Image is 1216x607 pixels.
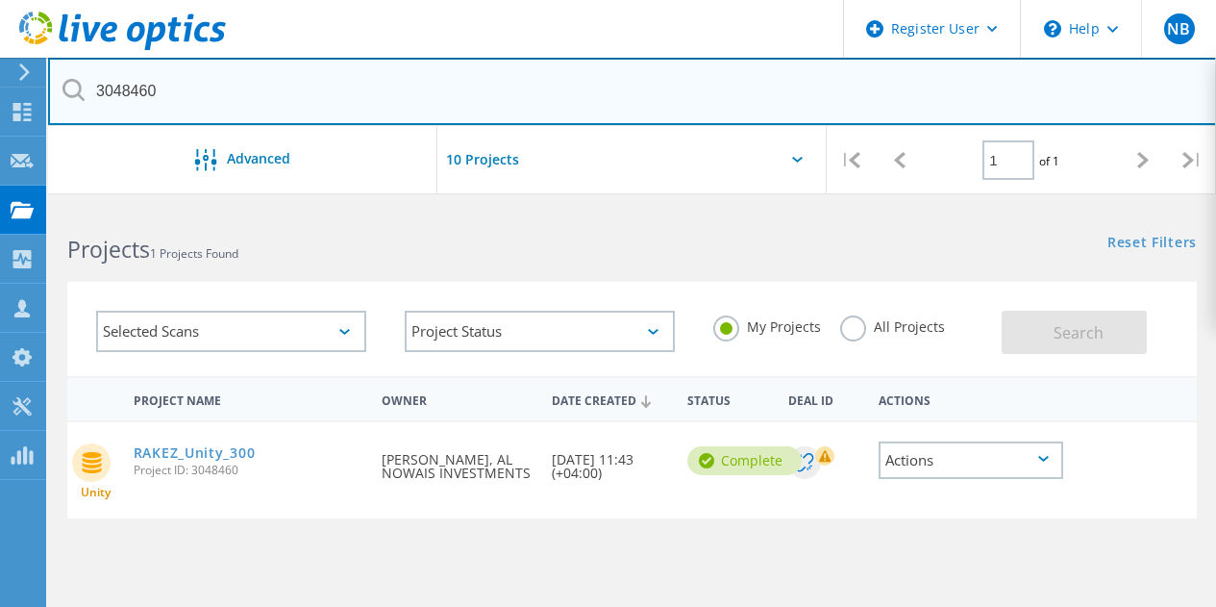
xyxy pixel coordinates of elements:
span: 1 Projects Found [150,245,238,262]
button: Search [1002,311,1147,354]
div: Actions [869,381,1073,417]
div: [PERSON_NAME], AL NOWAIS INVESTMENTS [372,422,541,499]
b: Projects [67,234,150,265]
span: Unity [81,487,111,498]
span: Advanced [227,152,290,165]
div: Actions [879,442,1063,479]
a: RAKEZ_Unity_300 [134,446,256,460]
div: | [827,126,876,194]
div: | [1167,126,1216,194]
div: Owner [372,381,541,417]
a: Live Optics Dashboard [19,40,226,54]
label: My Projects [713,316,821,334]
span: NB [1167,21,1190,37]
div: Date Created [542,381,678,417]
div: Complete [687,446,802,475]
span: of 1 [1039,153,1059,169]
div: Selected Scans [96,311,366,352]
div: [DATE] 11:43 (+04:00) [542,422,678,499]
svg: \n [1044,20,1061,38]
label: All Projects [840,316,945,334]
div: Project Status [405,311,675,352]
a: Reset Filters [1107,236,1197,252]
div: Project Name [124,381,373,417]
div: Status [678,381,780,417]
div: Deal Id [779,381,869,417]
span: Project ID: 3048460 [134,465,363,476]
span: Search [1054,322,1104,343]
